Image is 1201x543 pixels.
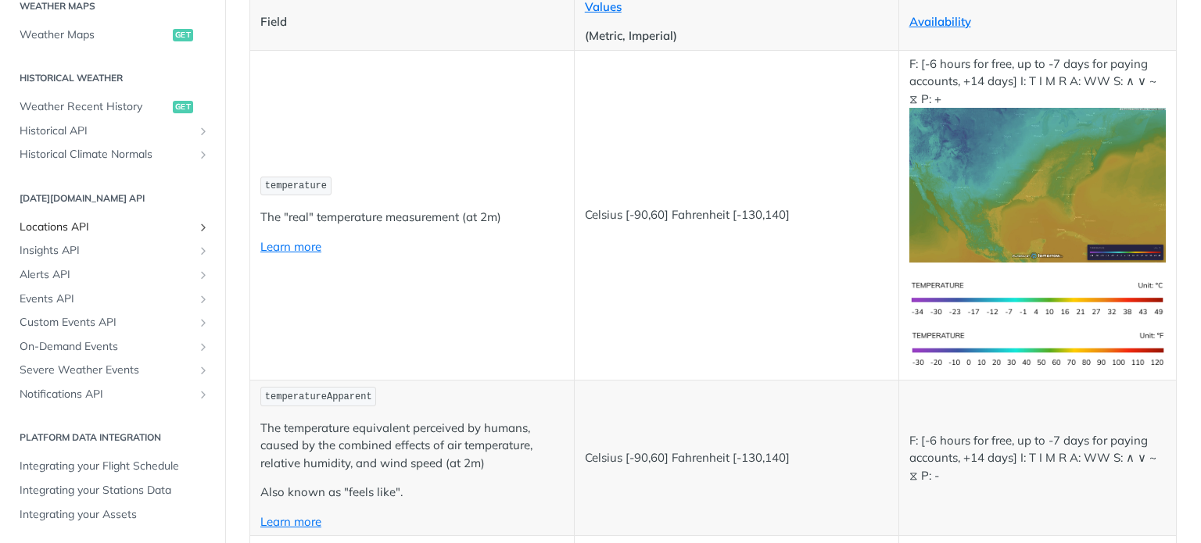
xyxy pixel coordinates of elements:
[260,209,564,227] p: The "real" temperature measurement (at 2m)
[20,99,169,115] span: Weather Recent History
[12,455,213,478] a: Integrating your Flight Schedule
[12,143,213,166] a: Historical Climate NormalsShow subpages for Historical Climate Normals
[12,95,213,119] a: Weather Recent Historyget
[20,220,193,235] span: Locations API
[20,147,193,163] span: Historical Climate Normals
[197,293,210,305] button: Show subpages for Events API
[20,339,193,355] span: On-Demand Events
[12,239,213,263] a: Insights APIShow subpages for Insights API
[197,364,210,377] button: Show subpages for Severe Weather Events
[909,14,971,29] a: Availability
[260,484,564,502] p: Also known as "feels like".
[12,311,213,334] a: Custom Events APIShow subpages for Custom Events API
[20,267,193,283] span: Alerts API
[12,23,213,47] a: Weather Mapsget
[197,221,210,234] button: Show subpages for Locations API
[12,503,213,527] a: Integrating your Assets
[260,420,564,473] p: The temperature equivalent perceived by humans, caused by the combined effects of air temperature...
[197,245,210,257] button: Show subpages for Insights API
[909,55,1167,263] p: F: [-6 hours for free, up to -7 days for paying accounts, +14 days] I: T I M R A: WW S: ∧ ∨ ~ ⧖ P: +
[20,483,210,498] span: Integrating your Stations Data
[173,29,193,41] span: get
[12,191,213,205] h2: [DATE][DOMAIN_NAME] API
[20,363,193,378] span: Severe Weather Events
[12,430,213,445] h2: Platform DATA integration
[585,27,888,45] p: (Metric, Imperial)
[197,341,210,353] button: Show subpages for On-Demand Events
[909,177,1167,191] span: Expand image
[20,315,193,330] span: Custom Events API
[197,148,210,161] button: Show subpages for Historical Climate Normals
[909,291,1167,305] span: Expand image
[909,432,1167,485] p: F: [-6 hours for free, up to -7 days for paying accounts, +14 days] I: T I M R A: WW S: ∧ ∨ ~ ⧖ P: -
[12,479,213,502] a: Integrating your Stations Data
[265,180,327,191] span: temperature
[20,291,193,307] span: Events API
[12,263,213,287] a: Alerts APIShow subpages for Alerts API
[12,383,213,406] a: Notifications APIShow subpages for Notifications API
[12,216,213,239] a: Locations APIShow subpages for Locations API
[12,120,213,143] a: Historical APIShow subpages for Historical API
[12,335,213,359] a: On-Demand EventsShow subpages for On-Demand Events
[20,27,169,43] span: Weather Maps
[20,507,210,523] span: Integrating your Assets
[20,123,193,139] span: Historical API
[197,125,210,138] button: Show subpages for Historical API
[909,341,1167,355] span: Expand image
[585,449,888,467] p: Celsius [-90,60] Fahrenheit [-130,140]
[585,206,888,224] p: Celsius [-90,60] Fahrenheit [-130,140]
[260,239,321,254] a: Learn more
[12,359,213,382] a: Severe Weather EventsShow subpages for Severe Weather Events
[197,316,210,329] button: Show subpages for Custom Events API
[197,388,210,401] button: Show subpages for Notifications API
[12,71,213,85] h2: Historical Weather
[20,243,193,259] span: Insights API
[20,459,210,474] span: Integrating your Flight Schedule
[265,391,372,402] span: temperatureApparent
[260,514,321,529] a: Learn more
[12,288,213,311] a: Events APIShow subpages for Events API
[173,101,193,113] span: get
[260,13,564,31] p: Field
[20,387,193,402] span: Notifications API
[197,269,210,281] button: Show subpages for Alerts API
